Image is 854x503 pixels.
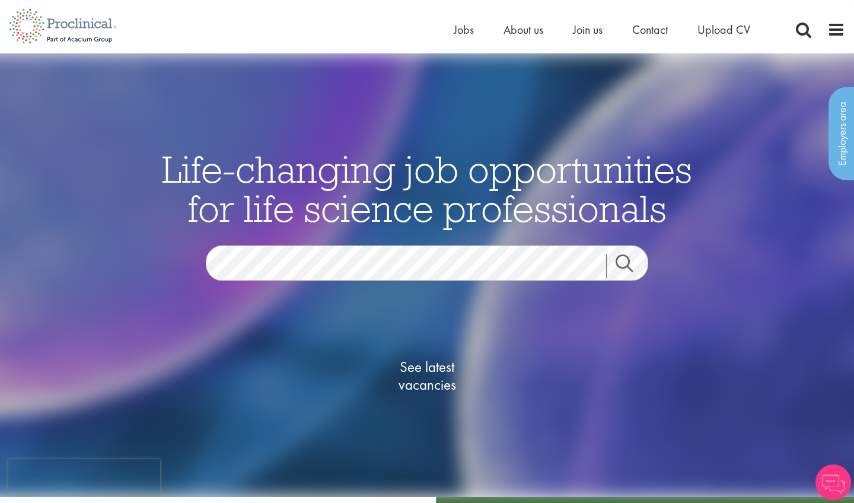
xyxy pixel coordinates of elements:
a: Jobs [454,22,474,37]
a: See latestvacancies [368,311,486,441]
a: Upload CV [697,22,750,37]
span: See latest vacancies [368,358,486,394]
iframe: reCAPTCHA [8,459,160,495]
span: Life-changing job opportunities for life science professionals [162,145,692,232]
a: Join us [573,22,603,37]
img: Chatbot [815,464,851,500]
a: About us [504,22,543,37]
a: Contact [632,22,668,37]
a: Job search submit button [606,254,657,278]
